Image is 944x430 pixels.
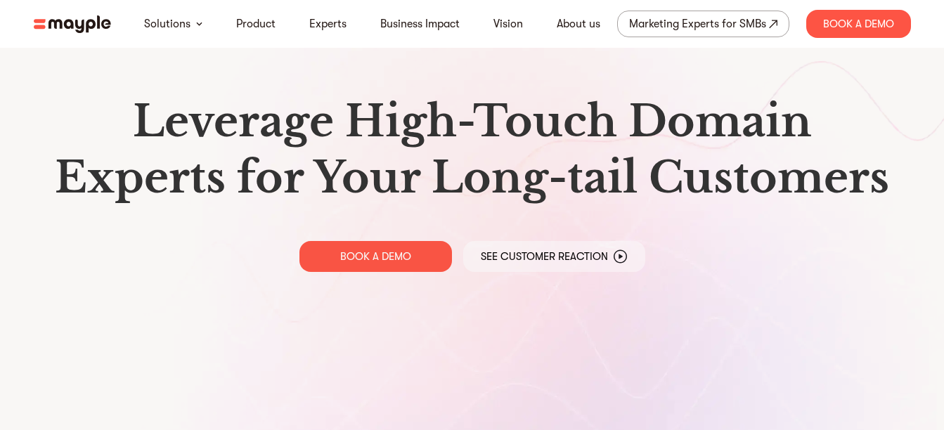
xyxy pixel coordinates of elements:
img: arrow-down [196,22,202,26]
a: Vision [493,15,523,32]
div: Book A Demo [806,10,911,38]
div: Marketing Experts for SMBs [629,14,766,34]
a: Solutions [144,15,190,32]
a: Experts [309,15,347,32]
a: Marketing Experts for SMBs [617,11,789,37]
a: BOOK A DEMO [299,241,452,272]
p: See Customer Reaction [481,249,608,263]
a: Product [236,15,276,32]
a: See Customer Reaction [463,241,645,272]
a: Business Impact [380,15,460,32]
a: About us [557,15,600,32]
img: mayple-logo [34,15,111,33]
p: BOOK A DEMO [340,249,411,263]
h1: Leverage High-Touch Domain Experts for Your Long-tail Customers [45,93,900,206]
